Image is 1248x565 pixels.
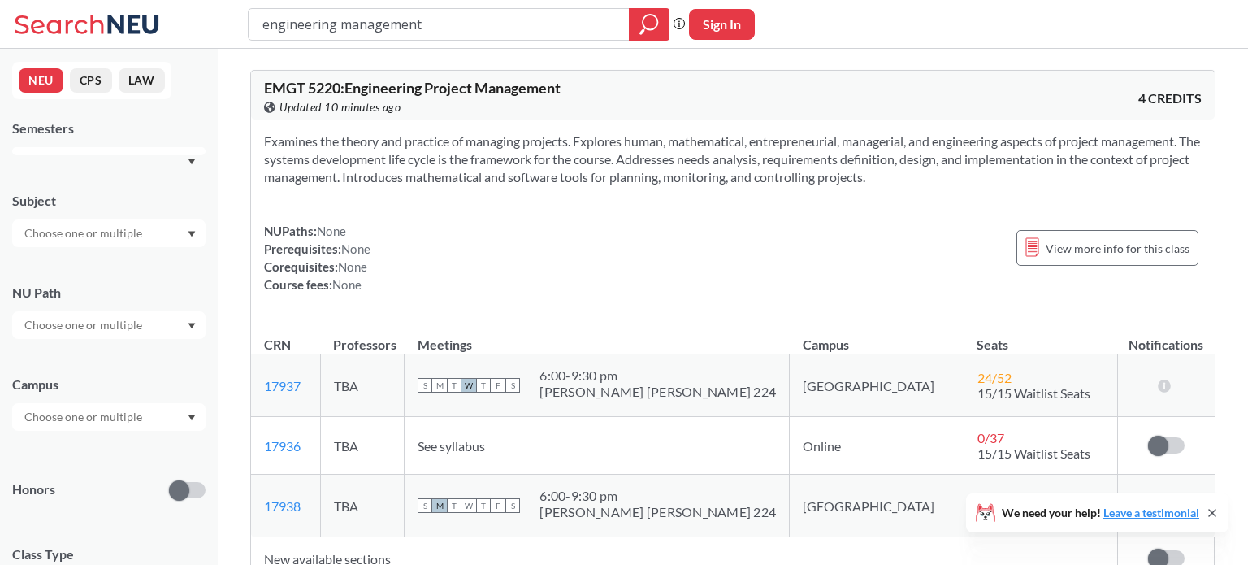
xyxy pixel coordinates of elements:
[505,498,520,513] span: S
[16,407,153,427] input: Choose one or multiple
[264,378,301,393] a: 17937
[977,490,1004,506] span: 0 / 52
[629,8,669,41] div: magnifying glass
[264,79,561,97] span: EMGT 5220 : Engineering Project Management
[418,378,432,393] span: S
[790,319,964,354] th: Campus
[1138,89,1202,107] span: 4 CREDITS
[447,498,461,513] span: T
[261,11,617,38] input: Class, professor, course number, "phrase"
[539,384,776,400] div: [PERSON_NAME] [PERSON_NAME] 224
[188,159,196,165] svg: Dropdown arrow
[447,378,461,393] span: T
[264,133,1202,186] section: Examines the theory and practice of managing projects. Explores human, mathematical, entrepreneur...
[264,498,301,514] a: 17938
[418,438,485,454] span: See syllabus
[539,504,776,520] div: [PERSON_NAME] [PERSON_NAME] 224
[639,13,659,36] svg: magnifying glass
[977,385,1090,401] span: 15/15 Waitlist Seats
[790,475,964,537] td: [GEOGRAPHIC_DATA]
[790,354,964,417] td: [GEOGRAPHIC_DATA]
[12,192,206,210] div: Subject
[12,311,206,339] div: Dropdown arrow
[320,319,405,354] th: Professors
[12,545,206,563] span: Class Type
[12,376,206,393] div: Campus
[1002,507,1199,519] span: We need your help!
[405,319,790,354] th: Meetings
[432,378,447,393] span: M
[689,9,755,40] button: Sign In
[461,498,476,513] span: W
[188,231,196,237] svg: Dropdown arrow
[320,354,405,417] td: TBA
[264,438,301,454] a: 17936
[341,241,370,256] span: None
[12,120,206,137] div: Semesters
[338,259,367,274] span: None
[12,480,55,499] p: Honors
[977,445,1090,461] span: 15/15 Waitlist Seats
[279,98,401,116] span: Updated 10 minutes ago
[432,498,447,513] span: M
[977,430,1004,445] span: 0 / 37
[1118,319,1215,354] th: Notifications
[476,498,491,513] span: T
[539,367,776,384] div: 6:00 - 9:30 pm
[1103,506,1199,519] a: Leave a testimonial
[790,417,964,475] td: Online
[476,378,491,393] span: T
[505,378,520,393] span: S
[418,498,432,513] span: S
[264,336,291,354] div: CRN
[539,488,776,504] div: 6:00 - 9:30 pm
[977,370,1012,385] span: 24 / 52
[1046,238,1189,259] span: View more info for this class
[188,323,196,329] svg: Dropdown arrow
[491,498,505,513] span: F
[12,219,206,247] div: Dropdown arrow
[119,68,165,93] button: LAW
[491,378,505,393] span: F
[12,284,206,302] div: NU Path
[188,415,196,421] svg: Dropdown arrow
[264,222,370,293] div: NUPaths: Prerequisites: Corequisites: Course fees:
[461,378,476,393] span: W
[19,68,63,93] button: NEU
[320,417,405,475] td: TBA
[12,403,206,431] div: Dropdown arrow
[320,475,405,537] td: TBA
[964,319,1118,354] th: Seats
[332,277,362,292] span: None
[16,224,153,243] input: Choose one or multiple
[70,68,112,93] button: CPS
[317,224,346,238] span: None
[16,315,153,335] input: Choose one or multiple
